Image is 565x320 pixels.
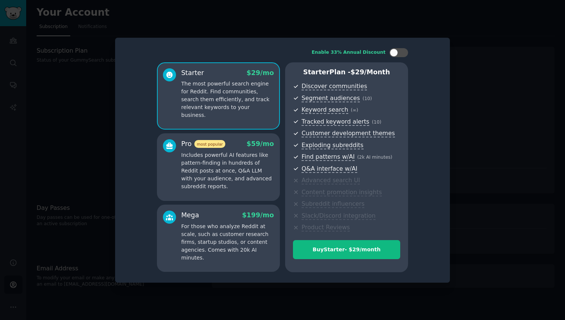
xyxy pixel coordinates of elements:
span: Keyword search [302,106,348,114]
button: BuyStarter- $29/month [293,240,400,259]
p: Starter Plan - [293,68,400,77]
p: Includes powerful AI features like pattern-finding in hundreds of Reddit posts at once, Q&A LLM w... [181,151,274,190]
div: Pro [181,139,225,149]
div: Starter [181,68,204,78]
span: most popular [194,140,226,148]
span: ( 10 ) [362,96,372,101]
span: Find patterns w/AI [302,153,355,161]
span: ( 2k AI minutes ) [357,155,392,160]
span: Customer development themes [302,130,395,137]
div: Enable 33% Annual Discount [312,49,386,56]
span: ( ∞ ) [351,108,358,113]
span: Segment audiences [302,94,360,102]
span: Advanced search UI [302,177,360,184]
span: Exploding subreddits [302,142,363,149]
div: Buy Starter - $ 29 /month [293,246,400,254]
span: ( 10 ) [372,119,381,125]
span: $ 199 /mo [242,211,274,219]
span: Discover communities [302,83,367,90]
p: For those who analyze Reddit at scale, such as customer research firms, startup studios, or conte... [181,223,274,262]
p: The most powerful search engine for Reddit. Find communities, search them efficiently, and track ... [181,80,274,119]
div: Mega [181,211,199,220]
span: Product Reviews [302,224,350,232]
span: Content promotion insights [302,189,382,196]
span: Slack/Discord integration [302,212,376,220]
span: $ 29 /month [351,68,390,76]
span: $ 59 /mo [247,140,274,147]
span: Q&A interface w/AI [302,165,357,173]
span: Tracked keyword alerts [302,118,369,126]
span: $ 29 /mo [247,69,274,77]
span: Subreddit influencers [302,200,364,208]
